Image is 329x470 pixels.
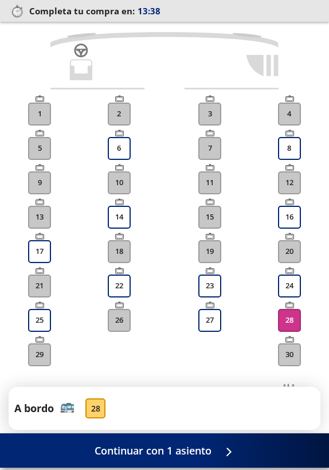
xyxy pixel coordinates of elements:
button: 24 [278,275,301,297]
button: 25 [28,309,51,332]
button: 10 [108,171,131,194]
span: 13:38 [138,5,160,18]
button: 21 [28,275,51,297]
button: 15 [198,206,221,229]
button: 19 [198,240,221,263]
button: 4 [278,103,301,126]
button: 9 [28,171,51,194]
button: 1 [28,103,51,126]
button: 6 [108,137,131,160]
button: 26 [108,309,131,332]
button: 30 [278,343,301,366]
button: 29 [28,343,51,366]
button: 27 [198,309,221,332]
button: 23 [198,275,221,297]
button: 20 [278,240,301,263]
button: 14 [108,206,131,229]
span: Continuar con 1 asiento [95,443,211,459]
button: 12 [278,171,301,194]
button: 18 [108,240,131,263]
button: 13 [28,206,51,229]
button: 28 [278,309,301,332]
p: Completa tu compra en : [9,3,320,19]
button: 2 [108,103,131,126]
button: 11 [198,171,221,194]
button: 7 [198,137,221,160]
button: 17 [28,240,51,263]
button: 3 [198,103,221,126]
button: 22 [108,275,131,297]
button: 5 [28,137,51,160]
button: 8 [278,137,301,160]
button: 16 [278,206,301,229]
p: A bordo [14,401,54,416]
div: 28 [85,398,105,418]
